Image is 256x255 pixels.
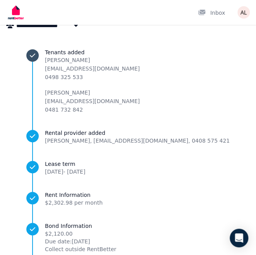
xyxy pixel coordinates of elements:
[45,56,140,64] p: [PERSON_NAME]
[45,129,230,137] span: Rental provider added
[45,160,85,168] span: Lease term
[45,230,116,238] span: $2,120.00
[45,238,116,245] span: Due date: [DATE]
[45,65,140,72] p: [EMAIL_ADDRESS][DOMAIN_NAME]
[45,222,116,230] span: Bond Information
[26,222,230,253] a: Bond Information$2,120.00Due date:[DATE]Collect outside RentBetter
[26,129,230,145] a: Rental provider added[PERSON_NAME], [EMAIL_ADDRESS][DOMAIN_NAME], 0408 575 421
[26,191,230,207] a: Rent Information$2,302.98 per month
[6,3,26,22] img: RentBetter
[237,6,250,19] img: Alex Loveluck
[198,9,225,17] div: Inbox
[230,229,248,247] div: Open Intercom Messenger
[45,191,103,199] span: Rent Information
[45,74,83,80] span: 0498 325 533
[45,97,140,105] p: [EMAIL_ADDRESS][DOMAIN_NAME]
[45,89,140,96] p: [PERSON_NAME]
[26,160,230,176] a: Lease term[DATE]- [DATE]
[45,200,103,206] span: $2,302.98 per month
[45,169,85,175] span: [DATE] - [DATE]
[45,137,230,145] span: [PERSON_NAME] , [EMAIL_ADDRESS][DOMAIN_NAME] , 0408 575 421
[45,107,83,113] span: 0481 732 842
[45,245,116,253] span: Collect outside RentBetter
[26,48,230,114] a: Tenants added[PERSON_NAME][EMAIL_ADDRESS][DOMAIN_NAME]0498 325 533[PERSON_NAME][EMAIL_ADDRESS][DO...
[45,48,140,56] span: Tenants added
